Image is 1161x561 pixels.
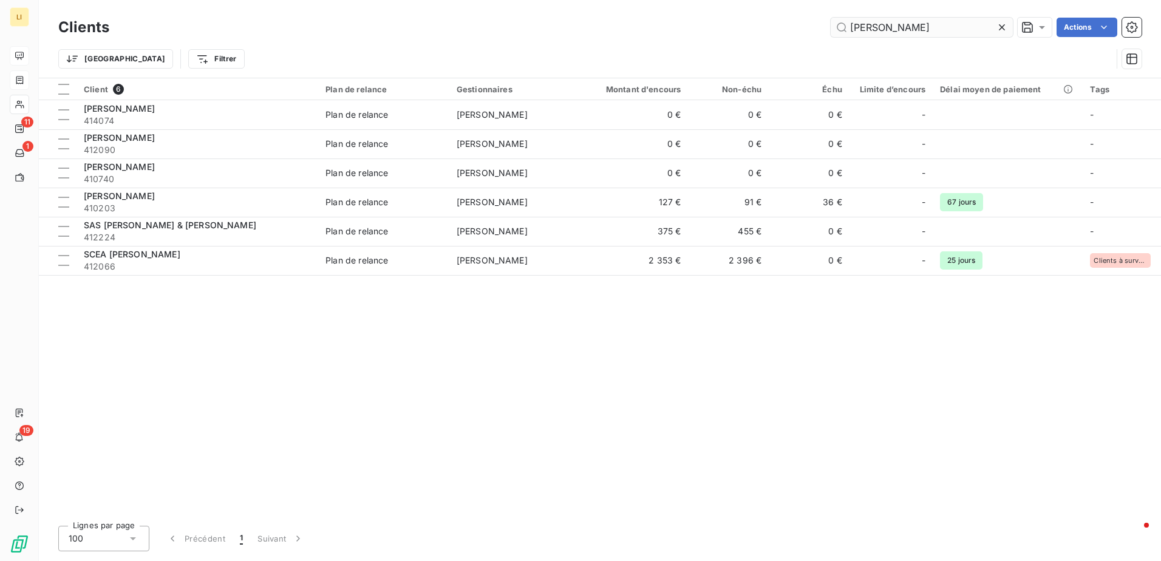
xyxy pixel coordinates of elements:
span: [PERSON_NAME] [84,161,155,172]
span: SAS [PERSON_NAME] & [PERSON_NAME] [84,220,256,230]
div: Délai moyen de paiement [940,84,1075,94]
div: Plan de relance [325,109,388,121]
span: 67 jours [940,193,983,211]
span: - [1090,138,1094,149]
span: [PERSON_NAME] [457,226,528,236]
div: Limite d’encours [857,84,925,94]
div: Plan de relance [325,167,388,179]
span: - [1090,197,1094,207]
span: [PERSON_NAME] [457,255,528,265]
button: 1 [233,526,250,551]
input: Rechercher [831,18,1013,37]
td: 0 € [769,158,849,188]
td: 0 € [580,129,689,158]
td: 0 € [688,158,769,188]
span: 414074 [84,115,311,127]
button: Suivant [250,526,312,551]
button: [GEOGRAPHIC_DATA] [58,49,173,69]
button: Actions [1057,18,1117,37]
td: 0 € [688,100,769,129]
div: Plan de relance [325,196,388,208]
td: 0 € [769,246,849,275]
div: Tags [1090,84,1154,94]
span: - [922,254,925,267]
span: - [922,138,925,150]
td: 375 € [580,217,689,246]
span: - [922,225,925,237]
span: - [1090,226,1094,236]
button: Filtrer [188,49,244,69]
td: 0 € [769,217,849,246]
div: Plan de relance [325,84,442,94]
td: 455 € [688,217,769,246]
span: - [1090,168,1094,178]
div: Échu [776,84,842,94]
span: [PERSON_NAME] [84,191,155,201]
div: Gestionnaires [457,84,573,94]
iframe: Intercom live chat [1120,520,1149,549]
h3: Clients [58,16,109,38]
span: 6 [113,84,124,95]
span: 412224 [84,231,311,243]
span: 11 [21,117,33,127]
td: 91 € [688,188,769,217]
td: 36 € [769,188,849,217]
span: - [922,196,925,208]
span: [PERSON_NAME] [84,132,155,143]
div: Plan de relance [325,225,388,237]
button: Précédent [159,526,233,551]
div: Plan de relance [325,138,388,150]
span: 1 [22,141,33,152]
span: [PERSON_NAME] [457,138,528,149]
td: 2 396 € [688,246,769,275]
div: LI [10,7,29,27]
span: - [922,109,925,121]
div: Plan de relance [325,254,388,267]
img: Logo LeanPay [10,534,29,554]
span: Clients à surveiller [1094,257,1147,264]
td: 0 € [580,100,689,129]
span: Client [84,84,108,94]
div: Non-échu [695,84,761,94]
div: Montant d'encours [588,84,681,94]
span: [PERSON_NAME] [457,168,528,178]
span: [PERSON_NAME] [84,103,155,114]
span: SCEA [PERSON_NAME] [84,249,180,259]
td: 0 € [580,158,689,188]
span: - [922,167,925,179]
td: 0 € [769,100,849,129]
span: 410740 [84,173,311,185]
span: 412066 [84,260,311,273]
span: 100 [69,532,83,545]
td: 127 € [580,188,689,217]
span: [PERSON_NAME] [457,109,528,120]
span: 25 jours [940,251,982,270]
span: 410203 [84,202,311,214]
span: 412090 [84,144,311,156]
td: 0 € [769,129,849,158]
span: [PERSON_NAME] [457,197,528,207]
span: - [1090,109,1094,120]
span: 19 [19,425,33,436]
td: 2 353 € [580,246,689,275]
span: 1 [240,532,243,545]
td: 0 € [688,129,769,158]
